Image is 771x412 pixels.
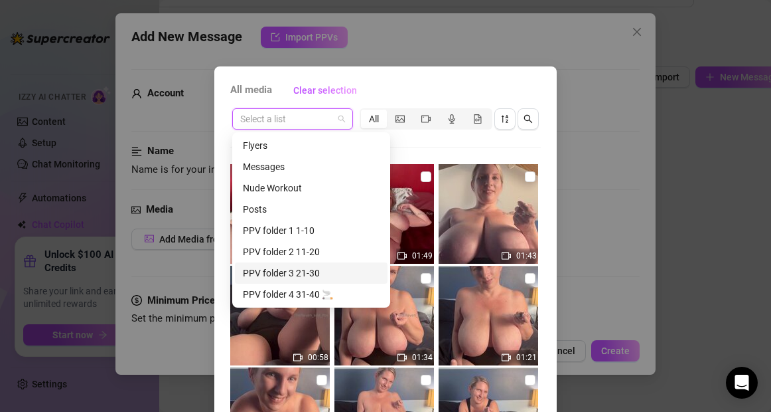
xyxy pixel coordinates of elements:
span: video-camera [397,251,407,260]
div: PPV folder 2 11-20 [243,245,380,259]
div: Flyers [235,135,387,156]
img: media [439,164,538,264]
div: Nude Workout [243,181,380,195]
div: Posts [243,202,380,217]
button: sort-descending [494,108,516,130]
span: picture [395,114,405,124]
div: Nude Workout [235,177,387,199]
div: Messages [243,159,380,174]
span: 00:58 [308,353,328,362]
span: video-camera [502,353,511,362]
span: 01:49 [412,251,433,260]
div: Open Intercom Messenger [726,367,758,399]
span: video-camera [421,114,431,124]
div: PPV folder 4 31-40 🚬 [243,287,380,302]
div: segmented control [360,108,492,130]
span: 01:34 [412,353,433,362]
span: video-camera [397,353,407,362]
div: PPV folder 1 1-10 [235,220,387,241]
span: video-camera [502,251,511,260]
div: Posts [235,199,387,220]
div: PPV folder 3 21-30 [243,266,380,280]
span: All media [230,82,272,98]
span: sort-descending [500,114,510,124]
div: All [361,110,387,128]
img: media [334,266,434,365]
div: PPV folder 3 21-30 [235,262,387,284]
span: audio [447,114,456,124]
img: media [439,266,538,365]
span: video-camera [293,353,303,362]
span: search [524,114,533,124]
span: 01:43 [516,251,537,260]
button: Clear selection [283,80,368,101]
div: PPV folder 1 1-10 [243,223,380,238]
img: media [230,266,330,365]
div: Messages [235,156,387,177]
span: 01:21 [516,353,537,362]
div: Flyers [243,138,380,153]
div: PPV folder 2 11-20 [235,241,387,262]
span: Clear selection [293,85,357,96]
div: PPV folder 4 31-40 🚬 [235,284,387,305]
img: media [230,164,330,264]
span: file-gif [473,114,482,124]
